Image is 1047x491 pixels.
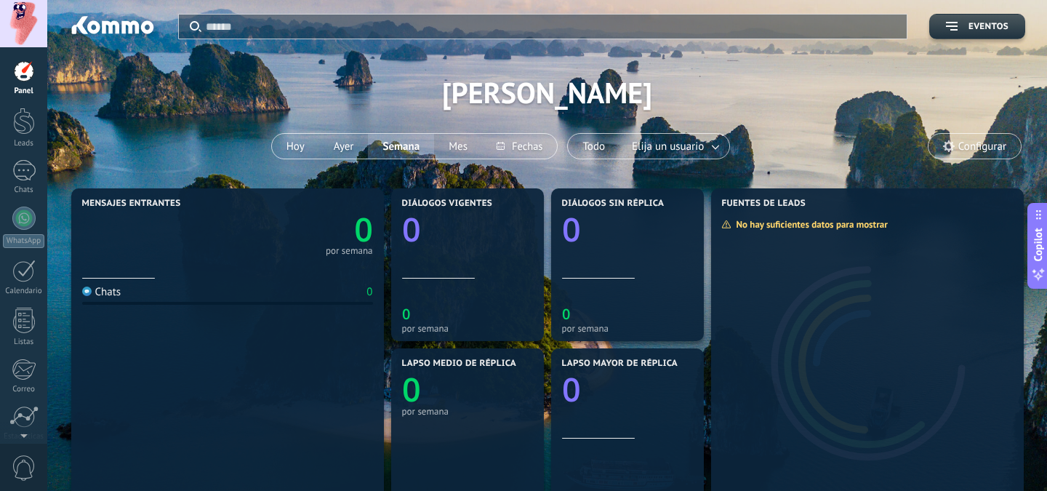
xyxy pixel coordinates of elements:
text: 0 [562,367,581,412]
a: 0 [228,207,373,252]
span: Diálogos vigentes [402,199,493,209]
div: No hay suficientes datos para mostrar [721,218,898,231]
button: Elija un usuario [619,134,729,159]
button: Hoy [272,134,319,159]
div: Leads [3,139,45,148]
text: 0 [402,207,421,252]
div: Correo [3,385,45,394]
span: Elija un usuario [629,137,707,156]
div: WhatsApp [3,234,44,248]
span: Eventos [968,22,1008,32]
span: Copilot [1031,228,1046,261]
text: 0 [402,304,410,324]
button: Eventos [929,14,1025,39]
text: 0 [402,367,421,412]
div: por semana [326,247,373,255]
button: Ayer [319,134,369,159]
text: 0 [562,207,581,252]
text: 0 [562,304,570,324]
span: Lapso medio de réplica [402,359,517,369]
button: Semana [368,134,434,159]
div: 0 [366,285,372,299]
div: por semana [562,323,693,334]
div: Listas [3,338,45,347]
span: Mensajes entrantes [82,199,181,209]
div: por semana [402,323,533,334]
button: Mes [434,134,482,159]
div: Panel [3,87,45,96]
span: Lapso mayor de réplica [562,359,678,369]
span: Diálogos sin réplica [562,199,665,209]
button: Fechas [482,134,557,159]
div: Calendario [3,287,45,296]
span: Fuentes de leads [722,199,806,209]
span: Configurar [958,140,1006,153]
div: Chats [82,285,121,299]
button: Todo [568,134,619,159]
text: 0 [354,207,373,252]
div: por semana [402,406,533,417]
div: Chats [3,185,45,195]
img: Chats [82,287,92,296]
